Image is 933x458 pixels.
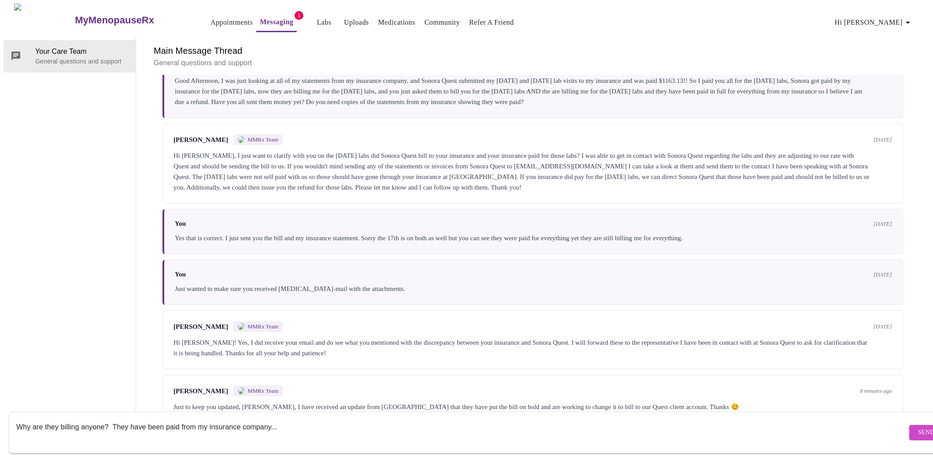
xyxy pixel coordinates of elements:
[238,323,245,330] img: MMRX
[35,57,129,66] p: General questions and support
[874,220,892,227] span: [DATE]
[238,136,245,143] img: MMRX
[256,13,297,32] button: Messaging
[173,402,892,412] div: Just to keep you updated, [PERSON_NAME], I have received an update from [GEOGRAPHIC_DATA] that th...
[874,323,892,330] span: [DATE]
[173,387,228,395] span: [PERSON_NAME]
[835,16,913,29] span: Hi [PERSON_NAME]
[173,150,892,193] div: Hi [PERSON_NAME], I just want to clarify with you on the [DATE] labs did Sonora Quest bill to you...
[340,14,372,31] button: Uploads
[860,387,892,395] span: 8 minutes ago
[295,11,303,20] span: 1
[175,233,892,243] div: Yes that is correct. I just sent you the bill and my insurance statement. Sorry the 17th is on bo...
[247,136,278,143] span: MMRx Team
[175,75,892,107] div: Good Afternoon, I was just looking at all of my statements from my insurance company, and Sonora ...
[469,16,514,29] a: Refer a Friend
[421,14,464,31] button: Community
[173,323,228,331] span: [PERSON_NAME]
[317,16,332,29] a: Labs
[466,14,518,31] button: Refer a Friend
[310,14,338,31] button: Labs
[247,387,278,395] span: MMRx Team
[247,323,278,330] span: MMRx Team
[207,14,256,31] button: Appointments
[260,16,293,28] a: Messaging
[210,16,253,29] a: Appointments
[238,387,245,395] img: MMRX
[173,136,228,144] span: [PERSON_NAME]
[16,418,907,447] textarea: Send a message about your appointment
[831,14,917,31] button: Hi [PERSON_NAME]
[175,283,892,294] div: Just wanted to make sure you received [MEDICAL_DATA]-mail with the attachments.
[874,271,892,278] span: [DATE]
[874,136,892,143] span: [DATE]
[74,5,189,36] a: MyMenopauseRx
[154,58,912,68] p: General questions and support
[175,220,186,227] span: You
[344,16,369,29] a: Uploads
[378,16,415,29] a: Medications
[35,46,129,57] span: Your Care Team
[424,16,460,29] a: Community
[4,40,136,72] div: Your Care TeamGeneral questions and support
[154,44,912,58] h6: Main Message Thread
[14,4,74,37] img: MyMenopauseRx Logo
[75,15,154,26] h3: MyMenopauseRx
[175,271,186,278] span: You
[173,337,892,358] div: Hi [PERSON_NAME]! Yes, I did receive your email and do see what you mentioned with the discrepanc...
[375,14,419,31] button: Medications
